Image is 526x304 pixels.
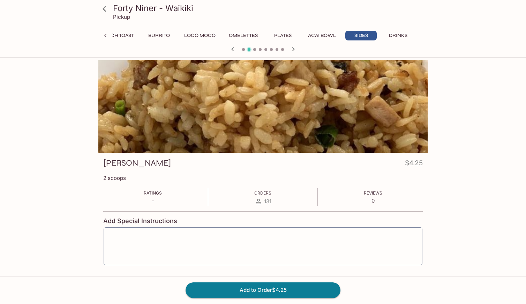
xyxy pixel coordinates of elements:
[364,197,382,204] p: 0
[113,3,425,14] h3: Forty Niner - Waikiki
[254,190,271,196] span: Orders
[113,14,130,20] p: Pickup
[180,31,219,40] button: Loco Moco
[144,190,162,196] span: Ratings
[143,31,175,40] button: Burrito
[186,282,340,298] button: Add to Order$4.25
[345,31,377,40] button: Sides
[144,197,162,204] p: -
[225,31,262,40] button: Omelettes
[93,31,138,40] button: French Toast
[382,31,414,40] button: Drinks
[364,190,382,196] span: Reviews
[267,31,299,40] button: Plates
[103,217,423,225] h4: Add Special Instructions
[405,158,423,171] h4: $4.25
[103,158,171,168] h3: [PERSON_NAME]
[98,60,428,153] div: FRIED RICE
[264,198,271,205] span: 131
[103,175,423,181] p: 2 scoops
[304,31,340,40] button: Acai Bowl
